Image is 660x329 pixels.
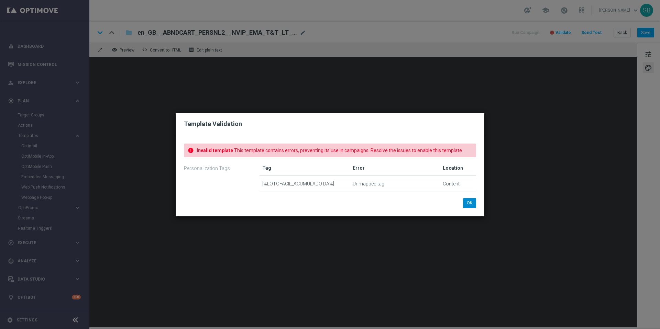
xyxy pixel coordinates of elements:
td: Unmapped tag [350,176,440,192]
i: error [188,147,194,154]
td: Content [440,176,476,192]
button: OK [463,198,476,208]
p: Personalization Tags [184,165,249,171]
td: [%LOTOFACIL_ACUMULADO DA%] [260,176,350,192]
th: Error [350,163,440,176]
strong: Invalid template [197,148,233,153]
span: This template contains errors, preventing its use in campaigns. Resolve the issues to enable this... [234,148,463,153]
th: Tag [260,163,350,176]
h2: Template Validation [184,120,476,128]
th: Location [440,163,476,176]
